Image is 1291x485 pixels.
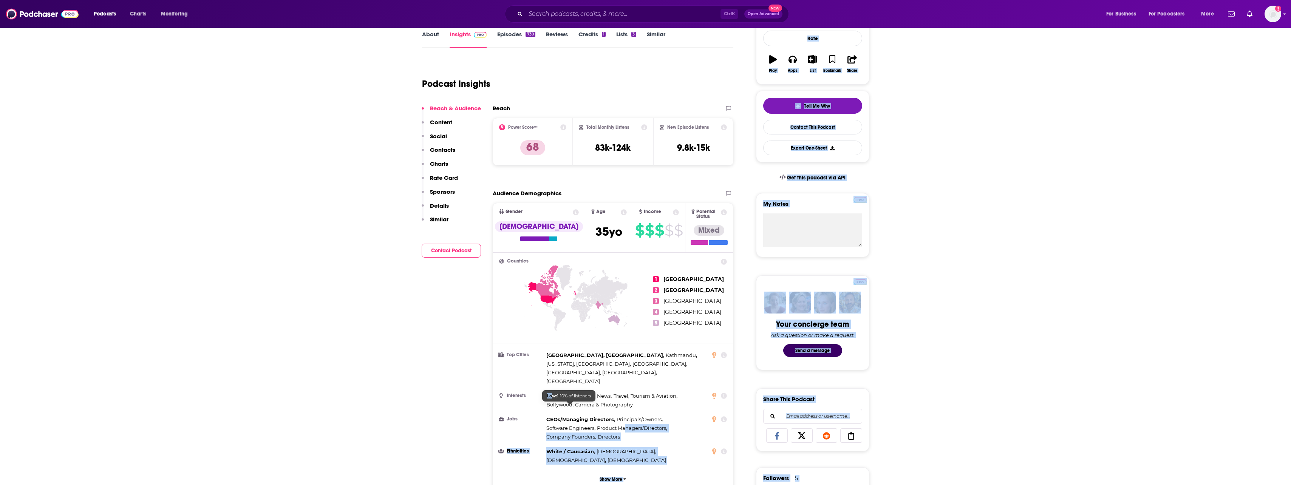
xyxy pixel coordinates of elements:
[546,402,572,408] span: Bollywood
[422,244,481,258] button: Contact Podcast
[631,32,636,37] div: 3
[546,368,657,377] span: ,
[430,105,481,112] p: Reach & Audience
[546,378,600,384] span: [GEOGRAPHIC_DATA]
[430,202,449,209] p: Details
[430,160,448,167] p: Charts
[663,287,724,293] span: [GEOGRAPHIC_DATA]
[1275,6,1281,12] svg: Add a profile image
[597,392,612,400] span: ,
[88,8,126,20] button: open menu
[1149,9,1185,19] span: For Podcasters
[802,50,822,77] button: List
[763,120,862,134] a: Contact This Podcast
[546,360,631,368] span: ,
[1106,9,1136,19] span: For Business
[617,416,662,422] span: Principals/Owners
[632,360,687,368] span: ,
[663,276,724,283] span: [GEOGRAPHIC_DATA]
[608,457,666,463] span: [DEMOGRAPHIC_DATA]
[602,32,606,37] div: 1
[546,352,663,358] span: [GEOGRAPHIC_DATA], [GEOGRAPHIC_DATA]
[422,174,458,188] button: Rate Card
[617,415,663,424] span: ,
[430,174,458,181] p: Rate Card
[512,5,796,23] div: Search podcasts, credits, & more...
[663,320,721,326] span: [GEOGRAPHIC_DATA]
[161,9,188,19] span: Monitoring
[422,216,448,230] button: Similar
[595,224,622,239] span: 35 yo
[644,209,661,214] span: Income
[546,400,574,409] span: ,
[763,141,862,155] button: Export One-Sheet
[773,168,852,187] a: Get this podcast via API
[663,309,721,315] span: [GEOGRAPHIC_DATA]
[546,434,595,440] span: Company Founders
[546,361,630,367] span: [US_STATE], [GEOGRAPHIC_DATA]
[546,432,596,441] span: ,
[814,292,836,314] img: Jules Profile
[495,221,583,232] div: [DEMOGRAPHIC_DATA]
[586,125,629,130] h2: Total Monthly Listens
[823,68,841,73] div: Bookmark
[653,276,659,282] span: 1
[508,125,538,130] h2: Power Score™
[763,200,862,213] label: My Notes
[839,292,861,314] img: Jon Profile
[795,475,798,482] div: 5
[795,103,801,109] img: tell me why sparkle
[816,428,838,443] a: Share on Reddit
[666,352,696,358] span: Kathmandu
[125,8,151,20] a: Charts
[575,402,633,408] span: Camera & Photography
[499,393,543,398] h3: Interests
[422,119,452,133] button: Content
[506,209,523,214] span: Gender
[497,31,535,48] a: Episodes730
[493,190,561,197] h2: Audience Demographics
[847,68,857,73] div: Share
[614,392,677,400] span: ,
[595,142,631,153] h3: 83k-124k
[766,428,788,443] a: Share on Facebook
[776,320,849,329] div: Your concierge team
[763,395,815,403] h3: Share This Podcast
[450,31,487,48] a: InsightsPodchaser Pro
[763,474,789,482] span: Followers
[1265,6,1281,22] span: Logged in as kirstycam
[744,9,782,19] button: Open AdvancedNew
[526,8,720,20] input: Search podcasts, credits, & more...
[783,50,802,77] button: Apps
[1196,8,1223,20] button: open menu
[1101,8,1146,20] button: open menu
[635,224,644,236] span: $
[546,351,664,360] span: ,
[6,7,79,21] img: Podchaser - Follow, Share and Rate Podcasts
[763,31,862,46] div: Rate
[1265,6,1281,22] button: Show profile menu
[499,417,543,422] h3: Jobs
[547,393,557,399] b: Low:
[1244,8,1255,20] a: Show notifications dropdown
[655,224,664,236] span: $
[674,224,683,236] span: $
[422,31,439,48] a: About
[546,424,595,432] span: ,
[422,160,448,174] button: Charts
[474,32,487,38] img: Podchaser Pro
[768,5,782,12] span: New
[546,448,594,454] span: White / Caucasian
[720,9,738,19] span: Ctrl K
[422,146,455,160] button: Contacts
[763,50,783,77] button: Play
[430,188,455,195] p: Sponsors
[810,68,816,73] div: List
[430,119,452,126] p: Content
[853,278,867,285] a: Pro website
[546,31,568,48] a: Reviews
[422,105,481,119] button: Reach & Audience
[696,209,720,219] span: Parental Status
[853,197,867,203] img: Podchaser Pro
[422,202,449,216] button: Details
